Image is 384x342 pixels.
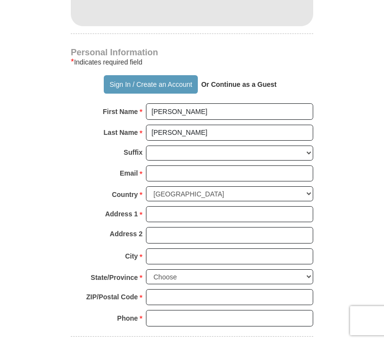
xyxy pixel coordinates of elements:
h4: Personal Information [71,49,313,56]
div: Indicates required field [71,56,313,68]
strong: Email [120,166,138,180]
strong: Address 1 [105,207,138,221]
strong: Suffix [124,146,143,159]
strong: ZIP/Postal Code [86,290,138,304]
strong: Phone [117,311,138,325]
strong: City [125,249,138,263]
strong: Or Continue as a Guest [201,81,277,88]
strong: First Name [103,105,138,118]
strong: State/Province [91,271,138,284]
button: Sign In / Create an Account [104,75,197,94]
strong: Address 2 [110,227,143,241]
strong: Last Name [104,126,138,139]
strong: Country [112,188,138,201]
